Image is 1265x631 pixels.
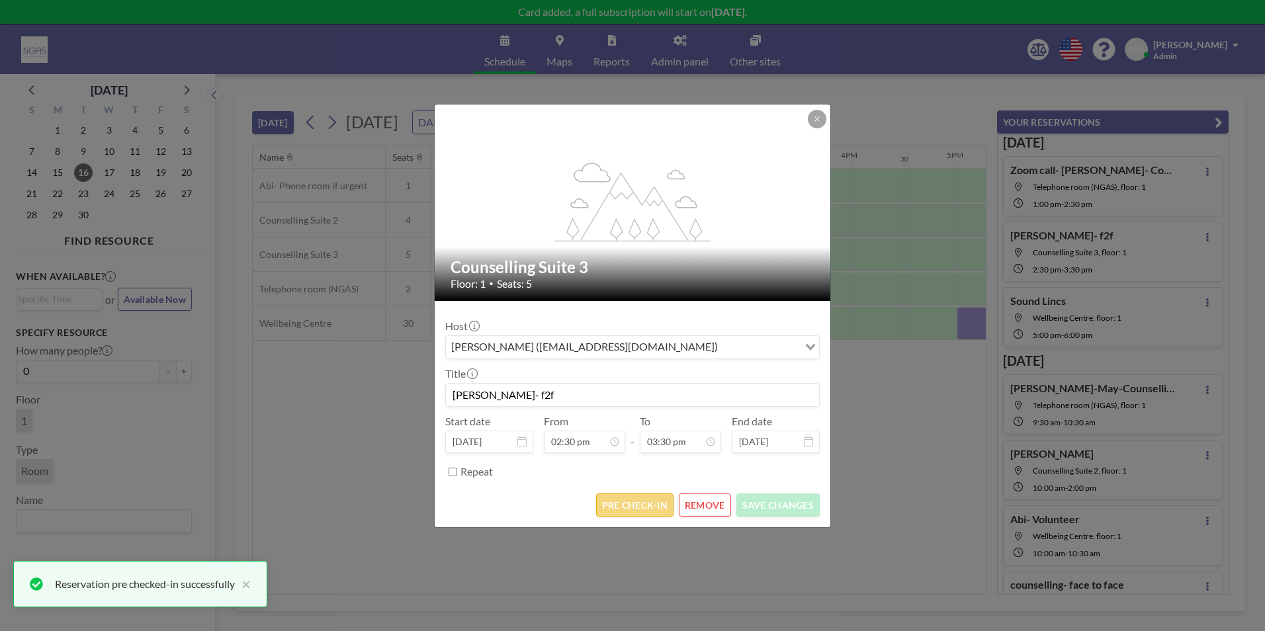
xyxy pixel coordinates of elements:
[55,576,235,592] div: Reservation pre checked-in successfully
[451,277,486,290] span: Floor: 1
[640,415,650,428] label: To
[460,465,493,478] label: Repeat
[445,319,478,333] label: Host
[451,257,816,277] h2: Counselling Suite 3
[679,493,731,517] button: REMOVE
[736,493,820,517] button: SAVE CHANGES
[497,277,532,290] span: Seats: 5
[722,339,797,356] input: Search for option
[235,576,251,592] button: close
[544,415,568,428] label: From
[445,415,490,428] label: Start date
[445,367,476,380] label: Title
[631,419,634,448] span: -
[446,336,819,358] div: Search for option
[489,278,494,288] span: •
[555,161,711,241] g: flex-grow: 1.2;
[596,493,674,517] button: PRE CHECK-IN
[449,339,720,356] span: [PERSON_NAME] ([EMAIL_ADDRESS][DOMAIN_NAME])
[732,415,772,428] label: End date
[446,384,819,406] input: (No title)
